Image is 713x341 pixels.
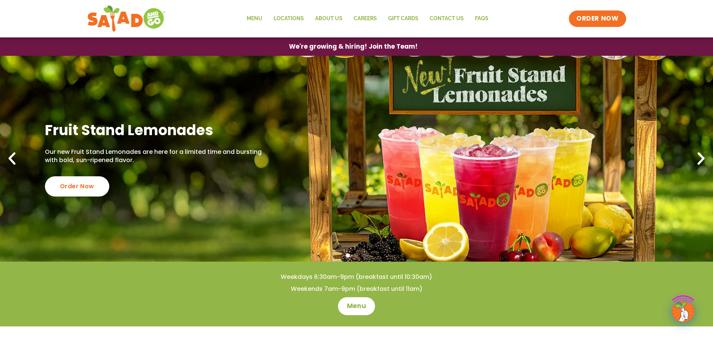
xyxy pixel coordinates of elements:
a: Menu [338,297,375,315]
span: Go to slide 2 [354,253,359,258]
a: Locations [268,10,310,27]
img: new-SAG-logo-768×292 [87,4,166,34]
a: We're growing & hiring! Join the Team! [278,38,429,55]
div: Next slide [693,150,709,167]
a: FAQs [469,10,494,27]
h4: Weekdays 6:30am-9pm (breakfast until 10:30am) [15,273,698,281]
a: Menu [241,10,268,27]
a: Contact Us [424,10,469,27]
div: Previous slide [4,150,20,167]
span: Go to slide 3 [363,253,367,258]
span: Menu [347,302,366,311]
h2: Fruit Stand Lemonades [45,121,265,139]
a: GIFT CARDS [383,10,424,27]
h4: Weekends 7am-9pm (breakfast until 11am) [15,285,698,293]
span: ORDER NOW [576,14,618,23]
a: Careers [348,10,383,27]
span: Go to slide 1 [346,253,350,258]
span: We're growing & hiring! Join the Team! [289,43,418,50]
nav: Menu [241,10,494,27]
div: Order Now [45,176,109,197]
a: About Us [310,10,348,27]
a: ORDER NOW [569,10,626,27]
p: Our new Fruit Stand Lemonades are here for a limited time and bursting with bold, sun-ripened fla... [45,148,265,165]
